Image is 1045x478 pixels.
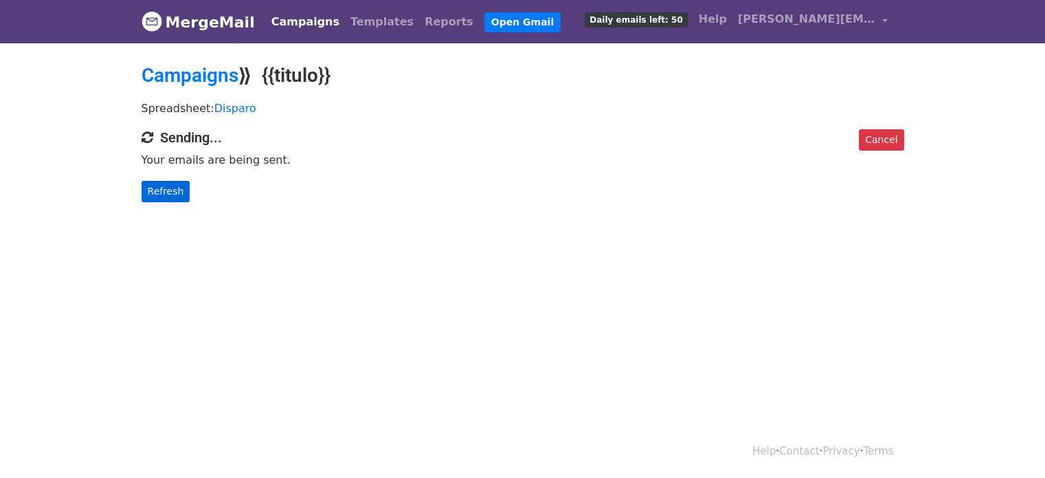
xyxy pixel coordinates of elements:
a: Disparo [214,102,256,115]
a: Reports [419,8,479,36]
img: MergeMail logo [142,11,162,32]
h4: Sending... [142,129,904,146]
a: Campaigns [142,64,238,87]
a: Campaigns [266,8,345,36]
a: Refresh [142,181,190,202]
a: Daily emails left: 50 [579,6,693,33]
iframe: Chat Widget [976,412,1045,478]
a: Cancel [859,129,903,151]
a: Contact [779,445,819,457]
h2: ⟫ {{titulo}} [142,64,904,87]
a: Privacy [822,445,859,457]
p: Spreadsheet: [142,101,904,116]
a: Open Gmail [484,12,561,32]
a: Help [693,6,732,33]
span: [PERSON_NAME][EMAIL_ADDRESS][DOMAIN_NAME] [738,11,875,28]
a: Help [752,445,776,457]
a: MergeMail [142,8,255,36]
a: [PERSON_NAME][EMAIL_ADDRESS][DOMAIN_NAME] [732,6,893,38]
span: Daily emails left: 50 [585,12,687,28]
a: Templates [345,8,419,36]
p: Your emails are being sent. [142,153,904,167]
a: Terms [863,445,893,457]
